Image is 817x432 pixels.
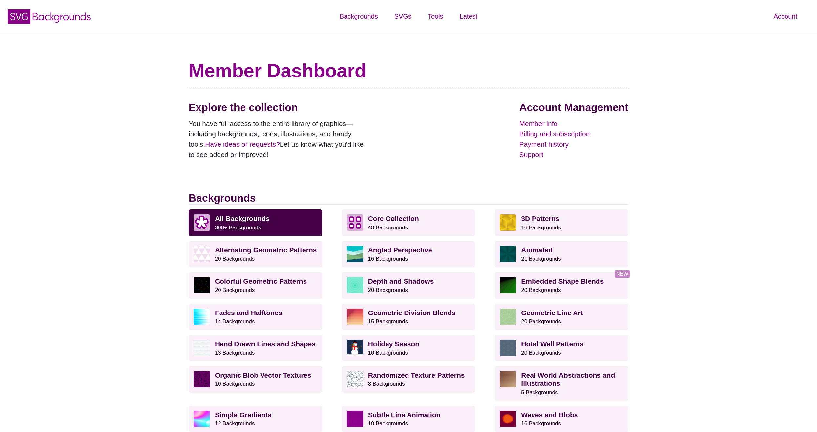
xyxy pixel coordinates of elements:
a: Member info [519,119,628,129]
img: intersecting outlined circles formation pattern [500,340,516,356]
small: 12 Backgrounds [215,421,255,427]
small: 14 Backgrounds [215,318,255,325]
img: wooden floor pattern [500,371,516,387]
small: 20 Backgrounds [368,287,408,293]
a: Fades and Halftones14 Backgrounds [189,304,322,330]
img: a line grid with a slope perspective [347,411,363,427]
img: white subtle wave background [194,340,210,356]
img: geometric web of connecting lines [500,309,516,325]
a: Tools [420,7,451,26]
strong: Depth and Shadows [368,277,434,285]
strong: Randomized Texture Patterns [368,371,465,379]
img: abstract landscape with sky mountains and water [347,246,363,262]
strong: Animated [521,246,553,254]
img: blue lights stretching horizontally over white [194,309,210,325]
img: vector art snowman with black hat, branch arms, and carrot nose [347,340,363,356]
strong: All Backgrounds [215,215,270,222]
a: Latest [451,7,486,26]
img: green to black rings rippling away from corner [500,277,516,293]
a: Depth and Shadows20 Backgrounds [342,272,475,298]
strong: Hotel Wall Patterns [521,340,584,348]
a: Subtle Line Animation10 Backgrounds [342,406,475,432]
strong: 3D Patterns [521,215,559,222]
img: colorful radial mesh gradient rainbow [194,411,210,427]
a: Support [519,149,628,160]
small: 13 Backgrounds [215,350,255,356]
small: 300+ Backgrounds [215,225,261,231]
a: Billing and subscription [519,129,628,139]
small: 10 Backgrounds [368,421,408,427]
img: green rave light effect animated background [500,246,516,262]
a: Waves and Blobs16 Backgrounds [495,406,628,432]
strong: Waves and Blobs [521,411,578,419]
a: All Backgrounds 300+ Backgrounds [189,209,322,236]
small: 20 Backgrounds [521,350,561,356]
img: various uneven centered blobs [500,411,516,427]
strong: Real World Abstractions and Illustrations [521,371,615,387]
h2: Backgrounds [189,192,628,205]
img: red-to-yellow gradient large pixel grid [347,309,363,325]
small: 15 Backgrounds [368,318,408,325]
small: 16 Backgrounds [521,421,561,427]
h2: Explore the collection [189,101,369,114]
a: Embedded Shape Blends20 Backgrounds [495,272,628,298]
strong: Fades and Halftones [215,309,282,316]
a: Holiday Season10 Backgrounds [342,335,475,361]
a: Have ideas or requests? [205,140,280,148]
small: 5 Backgrounds [521,389,558,396]
a: Real World Abstractions and Illustrations5 Backgrounds [495,366,628,401]
a: Core Collection 48 Backgrounds [342,209,475,236]
small: 10 Backgrounds [368,350,408,356]
a: Backgrounds [331,7,386,26]
small: 20 Backgrounds [521,287,561,293]
strong: Geometric Line Art [521,309,583,316]
img: gray texture pattern on white [347,371,363,387]
strong: Core Collection [368,215,419,222]
h1: Member Dashboard [189,59,628,82]
small: 8 Backgrounds [368,381,405,387]
a: Colorful Geometric Patterns20 Backgrounds [189,272,322,298]
strong: Holiday Season [368,340,419,348]
small: 20 Backgrounds [215,287,255,293]
strong: Organic Blob Vector Textures [215,371,311,379]
small: 16 Backgrounds [521,225,561,231]
strong: Colorful Geometric Patterns [215,277,307,285]
p: You have full access to the entire library of graphics—including backgrounds, icons, illustration... [189,119,369,160]
small: 20 Backgrounds [215,256,255,262]
strong: Hand Drawn Lines and Shapes [215,340,316,348]
strong: Alternating Geometric Patterns [215,246,317,254]
a: Angled Perspective16 Backgrounds [342,241,475,267]
strong: Angled Perspective [368,246,432,254]
a: Geometric Line Art20 Backgrounds [495,304,628,330]
a: Geometric Division Blends15 Backgrounds [342,304,475,330]
a: SVGs [386,7,420,26]
img: light purple and white alternating triangle pattern [194,246,210,262]
h2: Account Management [519,101,628,114]
small: 21 Backgrounds [521,256,561,262]
img: Purple vector splotches [194,371,210,387]
a: Hotel Wall Patterns20 Backgrounds [495,335,628,361]
strong: Geometric Division Blends [368,309,456,316]
a: 3D Patterns16 Backgrounds [495,209,628,236]
small: 10 Backgrounds [215,381,255,387]
small: 20 Backgrounds [521,318,561,325]
img: green layered rings within rings [347,277,363,293]
a: Organic Blob Vector Textures10 Backgrounds [189,366,322,392]
a: Alternating Geometric Patterns20 Backgrounds [189,241,322,267]
small: 16 Backgrounds [368,256,408,262]
strong: Subtle Line Animation [368,411,441,419]
a: Randomized Texture Patterns8 Backgrounds [342,366,475,392]
img: a rainbow pattern of outlined geometric shapes [194,277,210,293]
small: 48 Backgrounds [368,225,408,231]
strong: Simple Gradients [215,411,272,419]
a: Account [765,7,806,26]
a: Hand Drawn Lines and Shapes13 Backgrounds [189,335,322,361]
a: Simple Gradients12 Backgrounds [189,406,322,432]
a: Payment history [519,139,628,150]
strong: Embedded Shape Blends [521,277,604,285]
img: fancy golden cube pattern [500,214,516,231]
a: Animated21 Backgrounds [495,241,628,267]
